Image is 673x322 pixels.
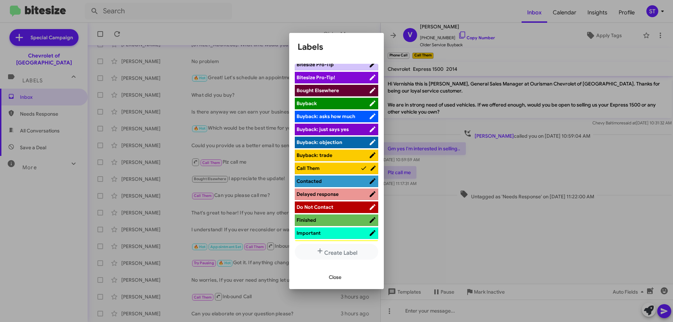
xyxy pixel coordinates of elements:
span: Buyback: asks how much [297,113,355,119]
span: Buyback: trade [297,152,332,158]
span: Bitesize Pro-Tip! [297,74,335,81]
span: Delayed response [297,191,339,197]
h1: Labels [298,41,375,53]
span: Do Not Contact [297,204,333,210]
span: Buyback: objection [297,139,342,145]
span: Bought Elsewhere [297,87,339,94]
span: Buyback: just says yes [297,126,349,132]
span: Important [297,230,321,236]
span: Call Them [297,165,320,171]
span: Contacted [297,178,322,184]
button: Create Label [295,244,378,260]
span: Close [329,271,341,283]
span: Buyback [297,100,317,107]
span: Bitesize Pro-Tip [297,61,334,68]
span: Finished [297,217,316,223]
button: Close [323,271,347,283]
